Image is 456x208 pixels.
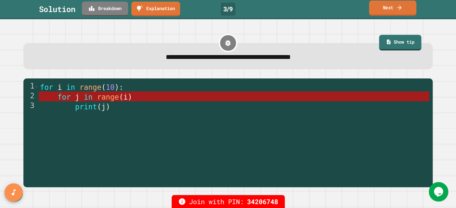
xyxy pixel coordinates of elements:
span: range [97,92,119,101]
a: Show tip [379,35,421,50]
span: in [84,92,93,101]
span: range [80,83,102,91]
span: for [58,92,71,101]
span: j [75,92,80,101]
a: Explanation [131,2,180,16]
span: j [101,102,106,111]
span: for [40,83,53,91]
span: : [119,83,124,91]
span: 10 [106,83,115,91]
span: Toggle code folding, rows 1 through 3 [35,82,38,91]
span: in [66,83,75,91]
span: ( [101,83,106,91]
span: ) [106,102,111,111]
div: 3 [23,101,39,111]
div: 2 [23,91,39,101]
div: 3 / 9 [221,3,235,16]
span: 34206748 [247,197,278,206]
span: ) [115,83,119,91]
a: Next [369,1,416,16]
a: Breakdown [82,2,128,16]
span: ( [119,92,124,101]
span: print [75,102,97,111]
span: i [124,92,128,101]
button: SpeedDial basic example [5,183,23,201]
iframe: chat widget [429,182,449,201]
span: i [58,83,62,91]
span: ) [128,92,132,101]
span: ( [97,102,102,111]
div: Solution [39,3,75,15]
div: 1 [23,82,39,91]
div: Join with PIN: [172,195,285,208]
